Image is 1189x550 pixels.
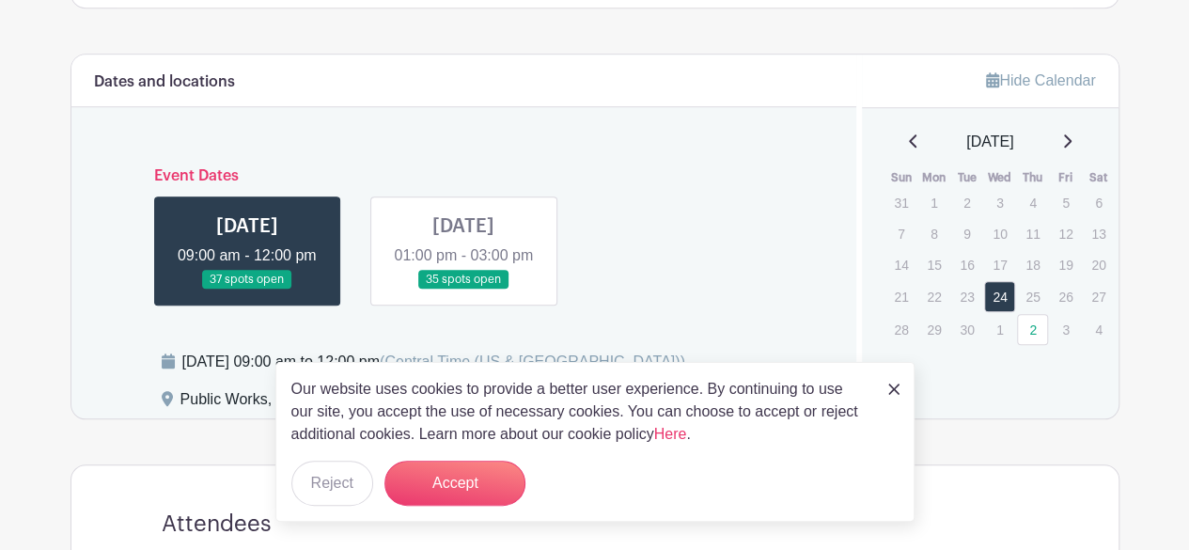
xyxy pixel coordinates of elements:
p: Our website uses cookies to provide a better user experience. By continuing to use our site, you ... [291,378,868,446]
p: 27 [1083,282,1114,311]
p: 17 [984,250,1015,279]
th: Wed [983,168,1016,187]
p: 26 [1050,282,1081,311]
p: 11 [1017,219,1048,248]
p: 2 [951,188,982,217]
p: 3 [1050,315,1081,344]
th: Tue [950,168,983,187]
p: 20 [1083,250,1114,279]
a: Hide Calendar [986,72,1095,88]
p: 3 [984,188,1015,217]
a: Here [654,426,687,442]
h6: Event Dates [139,167,790,185]
p: 19 [1050,250,1081,279]
p: 9 [951,219,982,248]
th: Thu [1016,168,1049,187]
p: 10 [984,219,1015,248]
h4: Attendees [162,511,272,538]
th: Sat [1082,168,1115,187]
p: 5 [1050,188,1081,217]
p: 4 [1017,188,1048,217]
p: 25 [1017,282,1048,311]
p: 14 [885,250,916,279]
h6: Dates and locations [94,73,235,91]
p: 22 [918,282,949,311]
img: close_button-5f87c8562297e5c2d7936805f587ecaba9071eb48480494691a3f1689db116b3.svg [888,384,900,395]
p: 8 [918,219,949,248]
p: 30 [951,315,982,344]
p: 23 [951,282,982,311]
p: 28 [885,315,916,344]
p: 21 [885,282,916,311]
p: 15 [918,250,949,279]
p: 1 [984,315,1015,344]
p: 12 [1050,219,1081,248]
p: 16 [951,250,982,279]
button: Reject [291,461,373,506]
th: Sun [884,168,917,187]
p: 31 [885,188,916,217]
div: [DATE] 09:00 am to 12:00 pm [182,351,685,373]
a: 24 [984,281,1015,312]
button: Accept [384,461,525,506]
p: 18 [1017,250,1048,279]
a: 2 [1017,314,1048,345]
th: Fri [1049,168,1082,187]
div: Public Works, [STREET_ADDRESS] [180,388,425,418]
span: (Central Time (US & [GEOGRAPHIC_DATA])) [380,354,685,369]
span: [DATE] [966,131,1013,153]
th: Mon [917,168,950,187]
p: 6 [1083,188,1114,217]
p: 7 [885,219,916,248]
p: 13 [1083,219,1114,248]
p: 29 [918,315,949,344]
p: 4 [1083,315,1114,344]
p: 1 [918,188,949,217]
